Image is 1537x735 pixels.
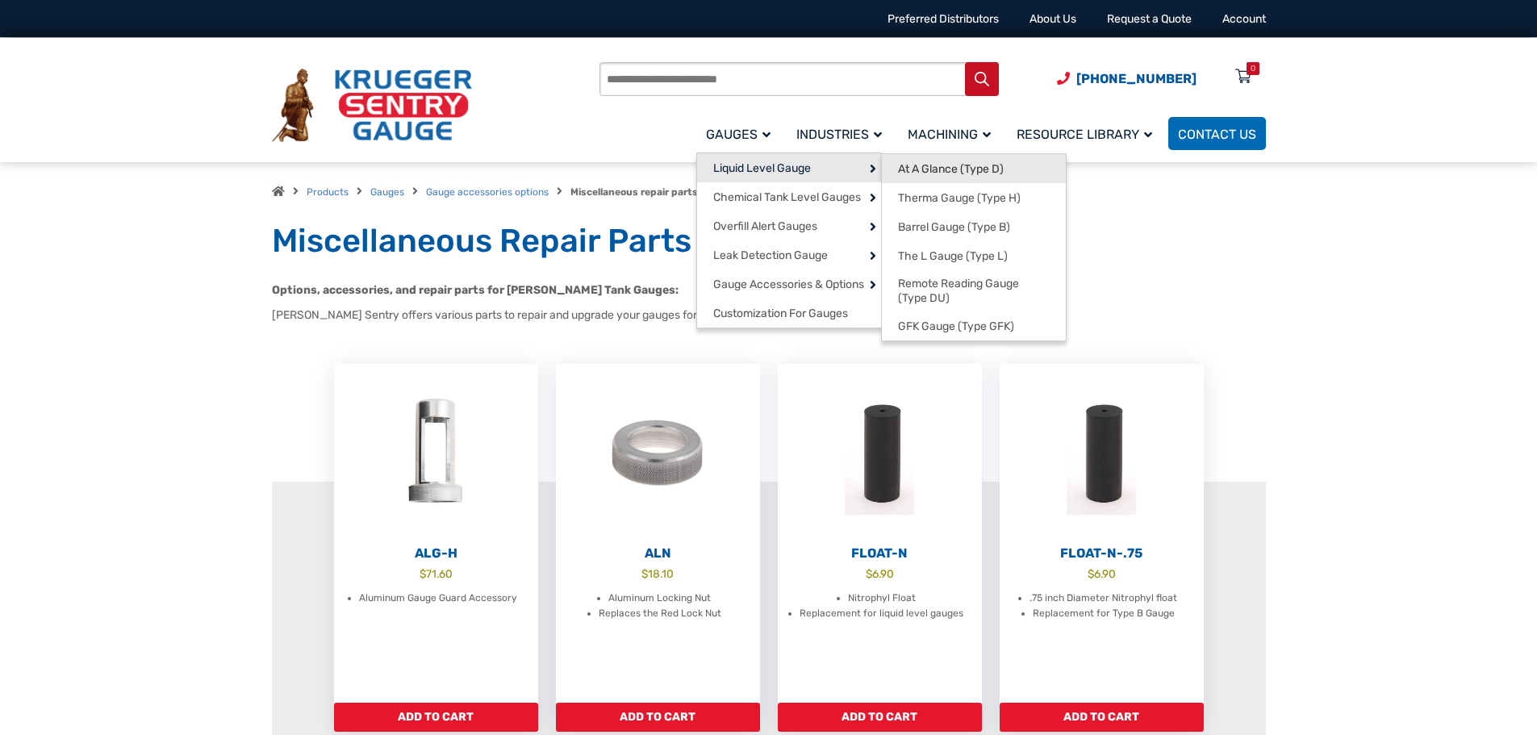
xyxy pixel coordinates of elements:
h2: Float-N [778,545,982,562]
span: [PHONE_NUMBER] [1076,71,1197,86]
li: Aluminum Gauge Guard Accessory [359,591,517,607]
li: Aluminum Locking Nut [608,591,711,607]
span: Barrel Gauge (Type B) [898,220,1010,235]
a: Remote Reading Gauge (Type DU) [882,270,1066,311]
span: Resource Library [1017,127,1152,142]
span: Contact Us [1178,127,1256,142]
span: $ [420,567,426,580]
a: About Us [1030,12,1076,26]
p: [PERSON_NAME] Sentry offers various parts to repair and upgrade your gauges for added durability ... [272,307,1266,324]
img: ALN [556,364,760,541]
a: Chemical Tank Level Gauges [697,182,881,211]
span: Machining [908,127,991,142]
a: At A Glance (Type D) [882,154,1066,183]
a: Account [1222,12,1266,26]
span: Liquid Level Gauge [713,161,811,176]
span: GFK Gauge (Type GFK) [898,319,1014,334]
span: Leak Detection Gauge [713,248,828,263]
img: Float-N [1000,364,1204,541]
a: Float-N-.75 $6.90 .75 inch Diameter Nitrophyl float Replacement for Type B Gauge [1000,364,1204,703]
span: Customization For Gauges [713,307,848,321]
a: Add to cart: “Float-N” [778,703,982,732]
h2: ALG-H [334,545,538,562]
a: Machining [898,115,1007,152]
a: Resource Library [1007,115,1168,152]
span: $ [866,567,872,580]
li: .75 inch Diameter Nitrophyl float [1030,591,1177,607]
span: Overfill Alert Gauges [713,219,817,234]
img: Float-N [778,364,982,541]
a: Overfill Alert Gauges [697,211,881,240]
span: The L Gauge (Type L) [898,249,1008,264]
span: Gauges [706,127,771,142]
a: Barrel Gauge (Type B) [882,212,1066,241]
a: Gauge accessories options [426,186,549,198]
h2: ALN [556,545,760,562]
a: Products [307,186,349,198]
a: Float-N $6.90 Nitrophyl Float Replacement for liquid level gauges [778,364,982,703]
span: Therma Gauge (Type H) [898,191,1021,206]
span: At A Glance (Type D) [898,162,1004,177]
a: Add to cart: “Float-N-.75” [1000,703,1204,732]
a: Add to cart: “ALN” [556,703,760,732]
bdi: 71.60 [420,567,453,580]
span: Chemical Tank Level Gauges [713,190,861,205]
bdi: 6.90 [866,567,894,580]
a: Preferred Distributors [888,12,999,26]
span: Remote Reading Gauge (Type DU) [898,277,1050,305]
a: Gauges [696,115,787,152]
a: Gauges [370,186,404,198]
span: $ [1088,567,1094,580]
strong: Options, accessories, and repair parts for [PERSON_NAME] Tank Gauges: [272,283,679,297]
a: ALN $18.10 Aluminum Locking Nut Replaces the Red Lock Nut [556,364,760,703]
a: Add to cart: “ALG-H” [334,703,538,732]
li: Nitrophyl Float [848,591,916,607]
a: The L Gauge (Type L) [882,241,1066,270]
bdi: 18.10 [641,567,674,580]
a: Request a Quote [1107,12,1192,26]
a: Contact Us [1168,117,1266,150]
img: Krueger Sentry Gauge [272,69,472,143]
span: $ [641,567,648,580]
a: Therma Gauge (Type H) [882,183,1066,212]
a: Customization For Gauges [697,299,881,328]
strong: Miscellaneous repair parts [570,186,698,198]
span: Gauge Accessories & Options [713,278,864,292]
li: Replacement for liquid level gauges [800,606,963,622]
img: ALG-OF [334,364,538,541]
li: Replacement for Type B Gauge [1033,606,1175,622]
span: Industries [796,127,882,142]
a: Leak Detection Gauge [697,240,881,269]
a: Gauge Accessories & Options [697,269,881,299]
h2: Float-N-.75 [1000,545,1204,562]
a: Liquid Level Gauge [697,153,881,182]
h1: Miscellaneous Repair Parts [272,221,1266,261]
li: Replaces the Red Lock Nut [599,606,721,622]
bdi: 6.90 [1088,567,1116,580]
a: ALG-H $71.60 Aluminum Gauge Guard Accessory [334,364,538,703]
div: 0 [1251,62,1255,75]
a: Industries [787,115,898,152]
a: Phone Number (920) 434-8860 [1057,69,1197,89]
a: GFK Gauge (Type GFK) [882,311,1066,340]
